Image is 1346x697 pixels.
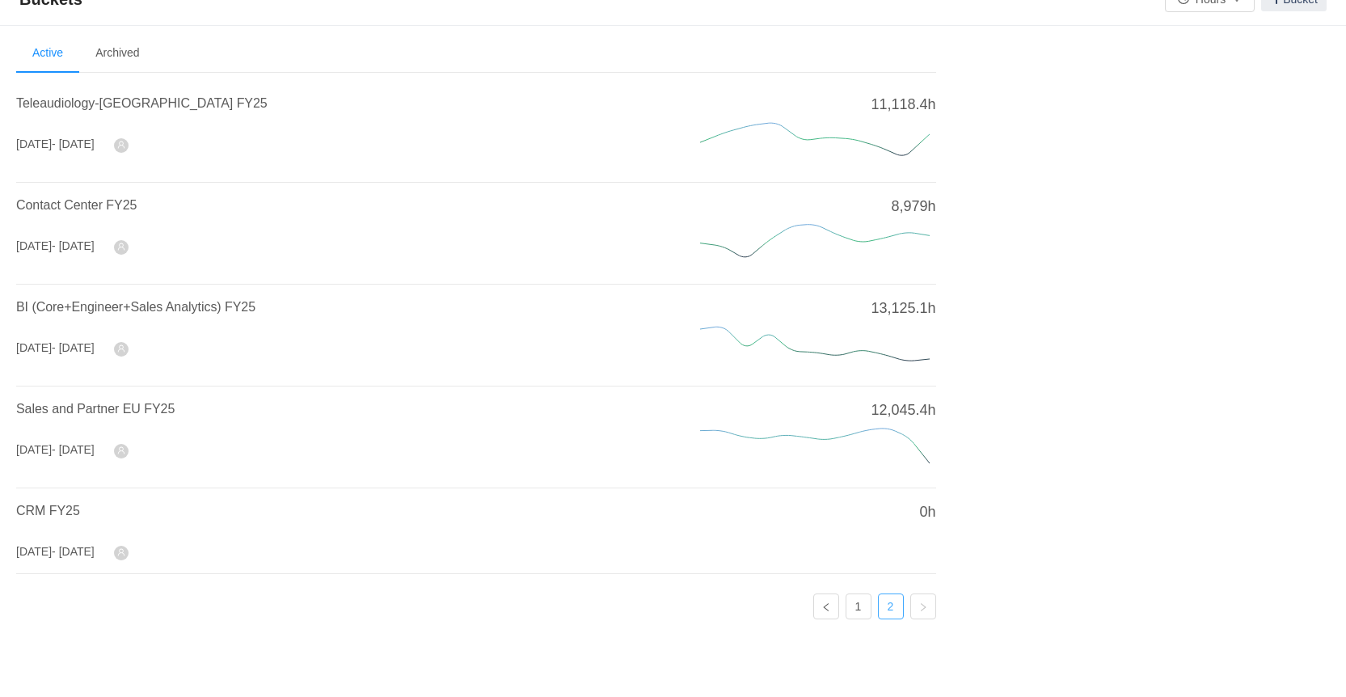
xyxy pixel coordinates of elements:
span: 12,045.4h [871,399,935,421]
a: Teleaudiology-[GEOGRAPHIC_DATA] FY25 [16,96,268,110]
i: icon: user [117,344,125,353]
li: 1 [846,594,871,619]
li: 2 [878,594,904,619]
a: 2 [879,594,903,619]
span: 11,118.4h [871,94,935,116]
div: [DATE] [16,238,95,255]
a: BI (Core+Engineer+Sales Analytics) FY25 [16,300,255,314]
li: Previous Page [813,594,839,619]
div: [DATE] [16,543,95,560]
span: - [DATE] [52,239,95,252]
span: 13,125.1h [871,298,935,319]
i: icon: user [117,141,125,149]
span: 0h [919,501,935,523]
span: - [DATE] [52,443,95,456]
div: [DATE] [16,340,95,357]
span: 8,979h [891,196,935,218]
a: Sales and Partner EU FY25 [16,402,175,416]
i: icon: left [821,602,831,612]
span: - [DATE] [52,341,95,354]
span: - [DATE] [52,545,95,558]
div: [DATE] [16,441,95,458]
span: - [DATE] [52,137,95,150]
li: Archived [79,34,155,73]
a: Contact Center FY25 [16,198,137,212]
i: icon: user [117,446,125,454]
a: CRM FY25 [16,504,80,517]
i: icon: right [918,602,928,612]
li: Active [16,34,79,73]
a: 1 [846,594,871,619]
i: icon: user [117,548,125,556]
li: Next Page [910,594,936,619]
div: [DATE] [16,136,95,153]
i: icon: user [117,243,125,251]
